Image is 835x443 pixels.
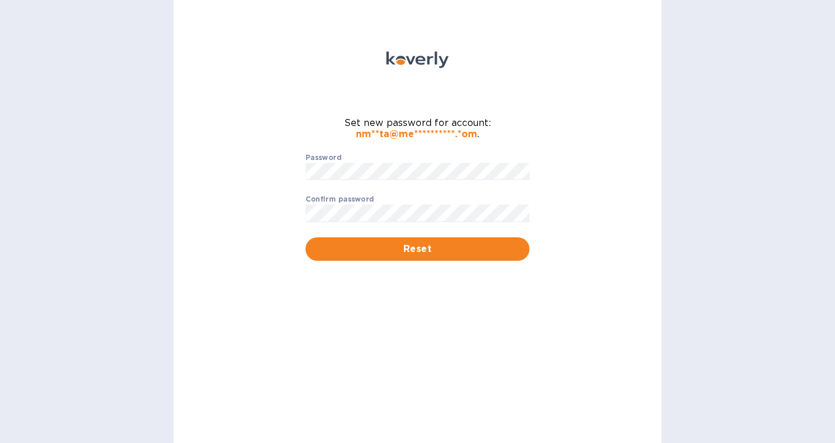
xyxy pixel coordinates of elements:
[386,52,449,68] img: Koverly
[306,154,341,161] label: Password
[306,117,529,139] span: Set new password for account: .
[306,237,529,261] button: Reset
[306,196,374,203] label: Confirm password
[315,242,520,256] span: Reset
